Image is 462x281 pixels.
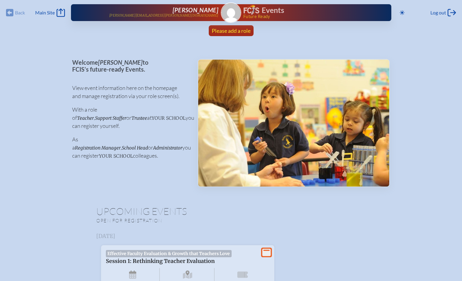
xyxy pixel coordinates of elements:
div: FCIS Events — Future ready [244,5,372,19]
img: Events [198,60,389,187]
span: Future Ready [243,14,372,19]
a: Main Site [35,8,65,17]
img: Gravatar [221,3,241,22]
p: [PERSON_NAME][EMAIL_ADDRESS][PERSON_NAME][DOMAIN_NAME] [109,14,218,17]
a: Please add a role [209,25,253,36]
p: Welcome to FCIS’s future-ready Events. [72,59,188,73]
span: Effective Faculty Evaluation & Growth that Teachers Love [106,250,232,257]
p: View event information here on the homepage and manage registration via your role screen(s). [72,84,188,100]
a: [PERSON_NAME][PERSON_NAME][EMAIL_ADDRESS][PERSON_NAME][DOMAIN_NAME] [90,7,219,19]
span: Session 1: Rethinking Teacher Evaluation [106,258,215,264]
span: your school [152,115,186,121]
p: With a role of , or at you can register yourself. [72,106,188,130]
span: Please add a role [212,27,251,34]
span: Support Staffer [95,115,126,121]
span: Teacher [77,115,94,121]
span: Main Site [35,10,55,16]
span: Trustee [131,115,147,121]
span: your school [99,153,133,159]
span: Administrator [153,145,182,151]
p: Open for registration [96,218,255,224]
span: Registration Manager [75,145,121,151]
h1: Upcoming Events [96,206,366,216]
span: [PERSON_NAME] [98,59,143,66]
span: School Head [122,145,148,151]
span: [PERSON_NAME] [173,6,218,14]
span: Log out [430,10,446,16]
p: As a , or you can register colleagues. [72,135,188,160]
a: Gravatar [221,2,241,23]
h3: [DATE] [96,233,366,239]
